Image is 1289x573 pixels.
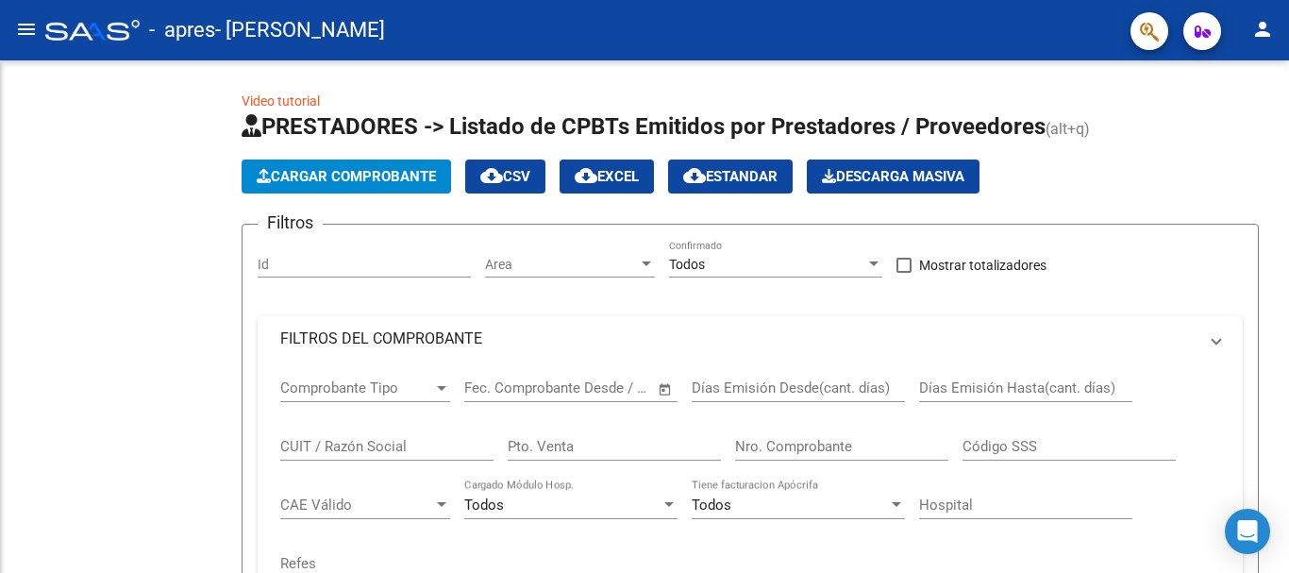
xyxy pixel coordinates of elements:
div: Open Intercom Messenger [1225,509,1270,554]
mat-panel-title: FILTROS DEL COMPROBANTE [280,329,1197,349]
app-download-masive: Descarga masiva de comprobantes (adjuntos) [807,160,979,194]
input: Start date [464,379,526,396]
span: CAE Válido [280,497,433,514]
mat-icon: cloud_download [480,164,503,187]
mat-expansion-panel-header: FILTROS DEL COMPROBANTE [258,316,1243,362]
span: Mostrar totalizadores [919,254,1046,277]
span: - apres [149,9,215,51]
span: Estandar [683,168,778,185]
mat-icon: cloud_download [683,164,706,187]
span: Comprobante Tipo [280,379,433,396]
span: Descarga Masiva [822,168,964,185]
mat-icon: cloud_download [575,164,597,187]
button: Descarga Masiva [807,160,979,194]
span: CSV [480,168,530,185]
button: EXCEL [560,160,654,194]
button: Estandar [668,160,793,194]
mat-icon: menu [15,18,38,41]
button: Cargar Comprobante [242,160,451,194]
span: EXCEL [575,168,639,185]
mat-icon: person [1251,18,1274,41]
a: Video tutorial [242,93,320,109]
span: Todos [692,497,731,514]
button: CSV [465,160,545,194]
span: Todos [464,497,504,514]
input: End date [543,379,634,396]
span: Todos [669,257,705,272]
h3: Filtros [258,210,323,236]
span: PRESTADORES -> Listado de CPBTs Emitidos por Prestadores / Proveedores [242,113,1046,140]
button: Open calendar [655,379,677,400]
span: Area [485,257,638,273]
span: Cargar Comprobante [257,168,436,185]
span: (alt+q) [1046,120,1090,138]
span: - [PERSON_NAME] [215,9,385,51]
